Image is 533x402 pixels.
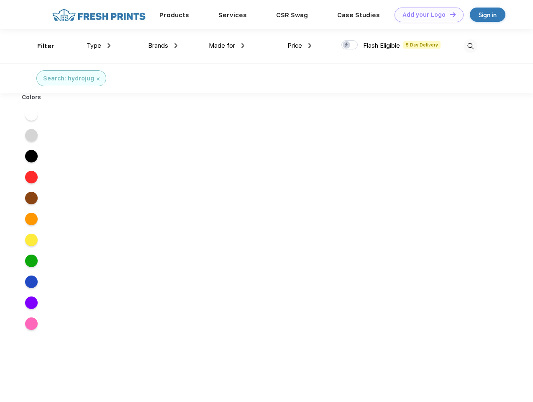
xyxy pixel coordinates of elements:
[450,12,456,17] img: DT
[108,43,110,48] img: dropdown.png
[159,11,189,19] a: Products
[402,11,446,18] div: Add your Logo
[479,10,497,20] div: Sign in
[50,8,148,22] img: fo%20logo%202.webp
[209,42,235,49] span: Made for
[87,42,101,49] span: Type
[15,93,48,102] div: Colors
[403,41,441,49] span: 5 Day Delivery
[37,41,54,51] div: Filter
[470,8,505,22] a: Sign in
[464,39,477,53] img: desktop_search.svg
[241,43,244,48] img: dropdown.png
[363,42,400,49] span: Flash Eligible
[148,42,168,49] span: Brands
[174,43,177,48] img: dropdown.png
[287,42,302,49] span: Price
[97,77,100,80] img: filter_cancel.svg
[308,43,311,48] img: dropdown.png
[43,74,94,83] div: Search: hydrojug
